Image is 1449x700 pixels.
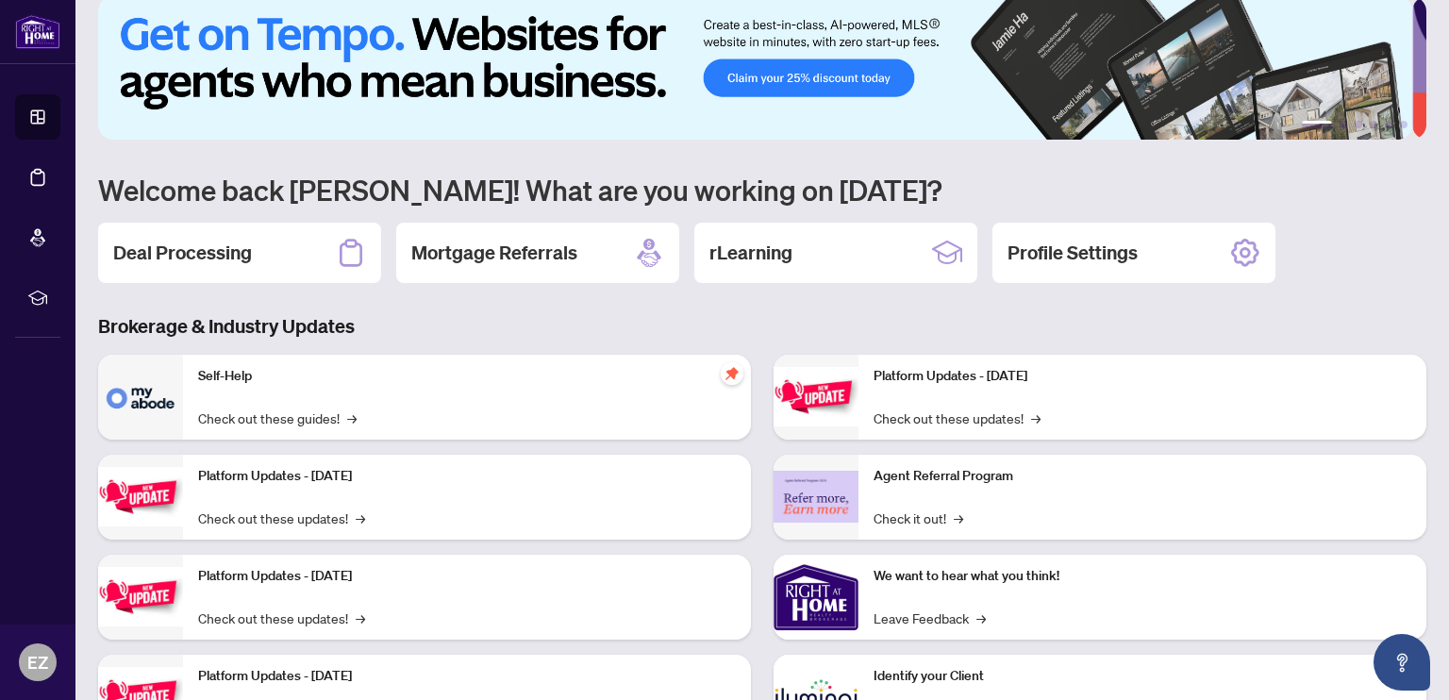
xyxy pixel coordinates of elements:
button: 5 [1385,121,1392,128]
p: Self-Help [198,366,736,387]
span: → [1031,408,1041,428]
h3: Brokerage & Industry Updates [98,313,1426,340]
a: Check out these updates!→ [874,408,1041,428]
p: Identify your Client [874,666,1411,687]
a: Leave Feedback→ [874,608,986,628]
span: → [976,608,986,628]
span: → [347,408,357,428]
span: EZ [27,649,48,675]
p: We want to hear what you think! [874,566,1411,587]
span: → [356,608,365,628]
a: Check out these guides!→ [198,408,357,428]
span: → [954,508,963,528]
button: 6 [1400,121,1407,128]
button: 1 [1302,121,1332,128]
p: Platform Updates - [DATE] [874,366,1411,387]
h2: Profile Settings [1008,240,1138,266]
p: Agent Referral Program [874,466,1411,487]
img: Platform Updates - September 16, 2025 [98,467,183,526]
a: Check out these updates!→ [198,508,365,528]
a: Check it out!→ [874,508,963,528]
span: → [356,508,365,528]
img: We want to hear what you think! [774,555,858,640]
p: Platform Updates - [DATE] [198,566,736,587]
button: Open asap [1374,634,1430,691]
img: Platform Updates - July 21, 2025 [98,567,183,626]
h2: rLearning [709,240,792,266]
h1: Welcome back [PERSON_NAME]! What are you working on [DATE]? [98,172,1426,208]
img: logo [15,14,60,49]
a: Check out these updates!→ [198,608,365,628]
span: pushpin [721,362,743,385]
p: Platform Updates - [DATE] [198,666,736,687]
button: 3 [1355,121,1362,128]
img: Platform Updates - June 23, 2025 [774,367,858,426]
img: Self-Help [98,355,183,440]
img: Agent Referral Program [774,471,858,523]
button: 2 [1340,121,1347,128]
p: Platform Updates - [DATE] [198,466,736,487]
button: 4 [1370,121,1377,128]
h2: Mortgage Referrals [411,240,577,266]
h2: Deal Processing [113,240,252,266]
